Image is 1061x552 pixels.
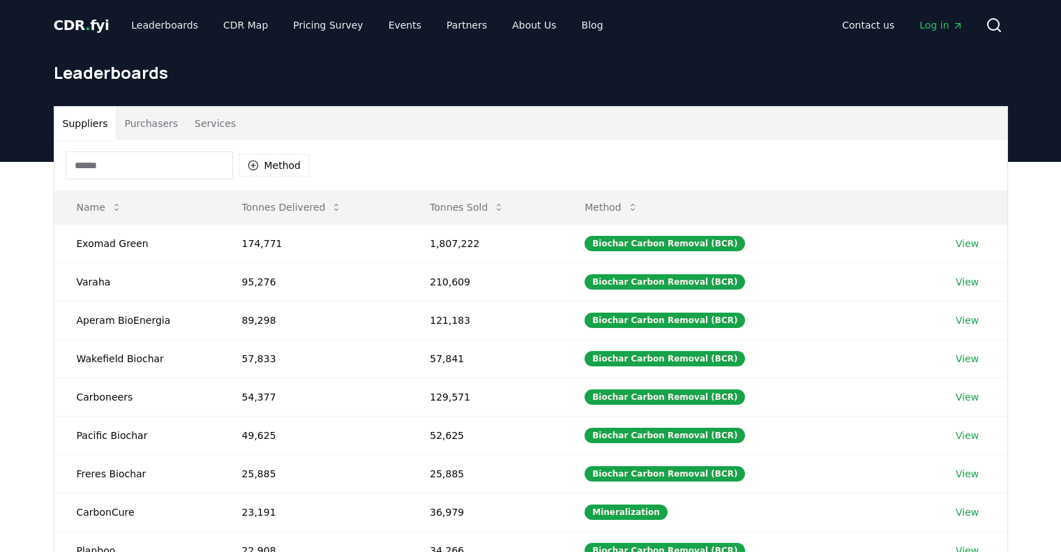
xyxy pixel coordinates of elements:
a: View [956,505,979,519]
div: Biochar Carbon Removal (BCR) [585,351,745,366]
nav: Main [120,13,614,38]
a: CDR Map [212,13,279,38]
td: Wakefield Biochar [54,339,220,378]
a: Events [377,13,432,38]
td: 1,807,222 [407,224,562,262]
td: 36,979 [407,493,562,531]
a: Partners [435,13,498,38]
a: View [956,390,979,404]
button: Method [573,193,649,221]
td: 57,841 [407,339,562,378]
a: Log in [908,13,974,38]
td: 25,885 [407,454,562,493]
td: Varaha [54,262,220,301]
td: Aperam BioEnergia [54,301,220,339]
a: CDR.fyi [54,15,110,35]
td: Freres Biochar [54,454,220,493]
td: 57,833 [220,339,408,378]
div: Mineralization [585,505,668,520]
div: Biochar Carbon Removal (BCR) [585,236,745,251]
a: View [956,428,979,442]
div: Biochar Carbon Removal (BCR) [585,466,745,482]
div: Biochar Carbon Removal (BCR) [585,389,745,405]
td: 49,625 [220,416,408,454]
button: Suppliers [54,107,116,140]
td: 129,571 [407,378,562,416]
button: Tonnes Sold [419,193,516,221]
a: View [956,313,979,327]
td: Carboneers [54,378,220,416]
span: CDR fyi [54,17,110,33]
button: Method [239,154,310,177]
a: View [956,237,979,251]
td: 174,771 [220,224,408,262]
div: Biochar Carbon Removal (BCR) [585,428,745,443]
td: 89,298 [220,301,408,339]
button: Name [66,193,133,221]
td: CarbonCure [54,493,220,531]
td: Exomad Green [54,224,220,262]
a: Blog [571,13,615,38]
td: 95,276 [220,262,408,301]
td: 54,377 [220,378,408,416]
td: Pacific Biochar [54,416,220,454]
td: 121,183 [407,301,562,339]
a: Pricing Survey [282,13,374,38]
div: Biochar Carbon Removal (BCR) [585,274,745,290]
span: . [85,17,90,33]
h1: Leaderboards [54,61,1008,84]
button: Tonnes Delivered [231,193,354,221]
a: Contact us [831,13,905,38]
td: 210,609 [407,262,562,301]
td: 52,625 [407,416,562,454]
a: View [956,352,979,366]
div: Biochar Carbon Removal (BCR) [585,313,745,328]
td: 25,885 [220,454,408,493]
a: View [956,467,979,481]
nav: Main [831,13,974,38]
a: View [956,275,979,289]
a: About Us [501,13,567,38]
span: Log in [919,18,963,32]
button: Purchasers [116,107,186,140]
td: 23,191 [220,493,408,531]
button: Services [186,107,244,140]
a: Leaderboards [120,13,209,38]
